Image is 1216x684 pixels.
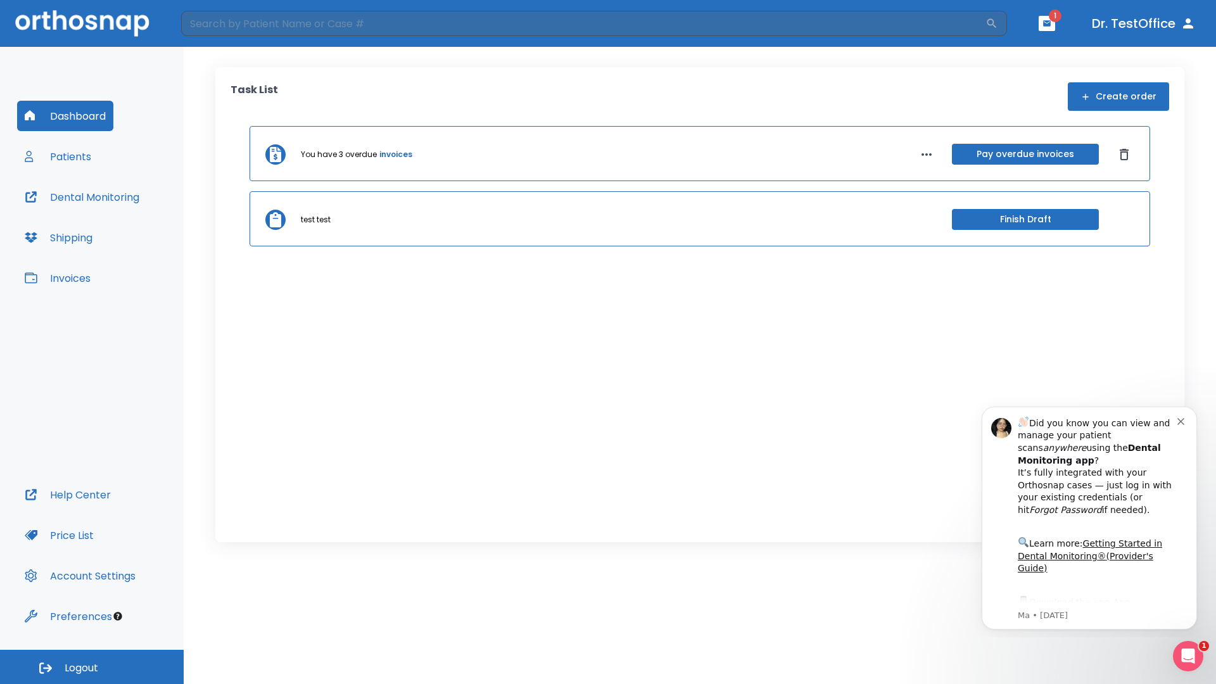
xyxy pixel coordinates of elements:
[1049,9,1061,22] span: 1
[231,82,278,111] p: Task List
[17,182,147,212] button: Dental Monitoring
[17,479,118,510] button: Help Center
[1087,12,1201,35] button: Dr. TestOffice
[17,263,98,293] button: Invoices
[1199,641,1209,651] span: 1
[17,141,99,172] button: Patients
[301,214,331,225] p: test test
[55,199,215,263] div: Download the app: | ​ Let us know if you need help getting started!
[952,209,1099,230] button: Finish Draft
[952,144,1099,165] button: Pay overdue invoices
[301,149,377,160] p: You have 3 overdue
[963,395,1216,637] iframe: Intercom notifications message
[55,215,215,226] p: Message from Ma, sent 6w ago
[15,10,149,36] img: Orthosnap
[17,222,100,253] button: Shipping
[1068,82,1169,111] button: Create order
[215,20,225,30] button: Dismiss notification
[379,149,412,160] a: invoices
[181,11,985,36] input: Search by Patient Name or Case #
[65,661,98,675] span: Logout
[17,601,120,631] button: Preferences
[17,560,143,591] button: Account Settings
[17,520,101,550] button: Price List
[17,101,113,131] button: Dashboard
[1114,144,1134,165] button: Dismiss
[112,611,123,622] div: Tooltip anchor
[55,202,168,225] a: App Store
[1173,641,1203,671] iframe: Intercom live chat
